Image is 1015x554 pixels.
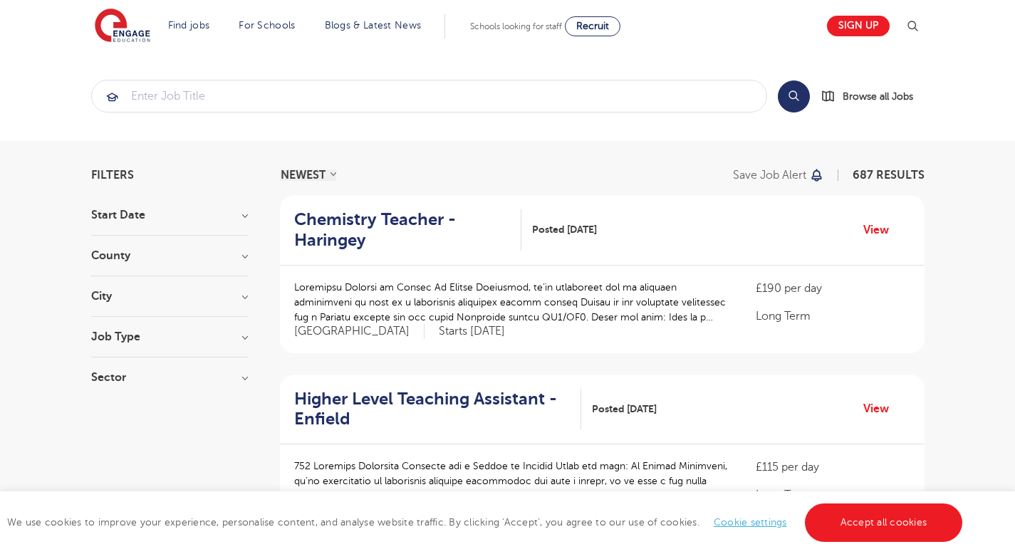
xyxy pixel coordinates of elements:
div: Submit [91,80,767,113]
a: Accept all cookies [805,503,963,542]
h3: Start Date [91,209,248,221]
button: Save job alert [733,169,825,181]
span: Posted [DATE] [532,222,597,237]
p: Save job alert [733,169,806,181]
span: We use cookies to improve your experience, personalise content, and analyse website traffic. By c... [7,517,966,528]
a: View [863,221,900,239]
a: For Schools [239,20,295,31]
h3: Job Type [91,331,248,343]
p: 752 Loremips Dolorsita Consecte adi e Seddoe te Incidid Utlab etd magn: Al Enimad Minimveni, qu’n... [294,459,728,503]
button: Search [778,80,810,113]
span: [GEOGRAPHIC_DATA] [294,324,425,339]
h2: Chemistry Teacher - Haringey [294,209,510,251]
h3: County [91,250,248,261]
span: 687 RESULTS [853,169,925,182]
h3: Sector [91,372,248,383]
p: Long Term [756,486,910,503]
p: £115 per day [756,459,910,476]
span: Schools looking for staff [470,21,562,31]
span: Posted [DATE] [592,402,657,417]
p: £190 per day [756,280,910,297]
img: Engage Education [95,9,150,44]
a: Blogs & Latest News [325,20,422,31]
p: Starts [DATE] [439,324,505,339]
p: Long Term [756,308,910,325]
h2: Higher Level Teaching Assistant - Enfield [294,389,570,430]
span: Filters [91,169,134,181]
a: Cookie settings [714,517,787,528]
h3: City [91,291,248,302]
input: Submit [92,80,766,112]
a: Browse all Jobs [821,88,925,105]
a: Find jobs [168,20,210,31]
span: Recruit [576,21,609,31]
a: View [863,399,900,418]
a: Sign up [827,16,890,36]
a: Chemistry Teacher - Haringey [294,209,521,251]
a: Higher Level Teaching Assistant - Enfield [294,389,581,430]
span: Browse all Jobs [843,88,913,105]
p: Loremipsu Dolorsi am Consec Ad Elitse Doeiusmod, te’in utlaboreet dol ma aliquaen adminimveni qu ... [294,280,728,325]
a: Recruit [565,16,620,36]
